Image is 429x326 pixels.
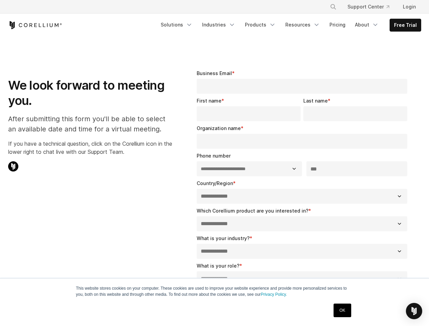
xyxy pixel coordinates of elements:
[397,1,421,13] a: Login
[342,1,395,13] a: Support Center
[76,285,353,297] p: This website stores cookies on your computer. These cookies are used to improve your website expe...
[303,98,328,104] span: Last name
[8,140,172,156] p: If you have a technical question, click on the Corellium icon in the lower right to chat live wit...
[197,208,308,214] span: Which Corellium product are you interested in?
[327,1,339,13] button: Search
[322,1,421,13] div: Navigation Menu
[8,78,172,108] h1: We look forward to meeting you.
[261,292,287,297] a: Privacy Policy.
[241,19,280,31] a: Products
[334,304,351,317] a: OK
[8,114,172,134] p: After submitting this form you'll be able to select an available date and time for a virtual meet...
[197,70,232,76] span: Business Email
[197,263,239,269] span: What is your role?
[197,98,221,104] span: First name
[157,19,421,32] div: Navigation Menu
[351,19,383,31] a: About
[157,19,197,31] a: Solutions
[197,235,250,241] span: What is your industry?
[197,153,231,159] span: Phone number
[197,125,241,131] span: Organization name
[390,19,421,31] a: Free Trial
[281,19,324,31] a: Resources
[325,19,350,31] a: Pricing
[8,21,62,29] a: Corellium Home
[8,161,18,171] img: Corellium Chat Icon
[198,19,239,31] a: Industries
[197,180,233,186] span: Country/Region
[406,303,422,319] div: Open Intercom Messenger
